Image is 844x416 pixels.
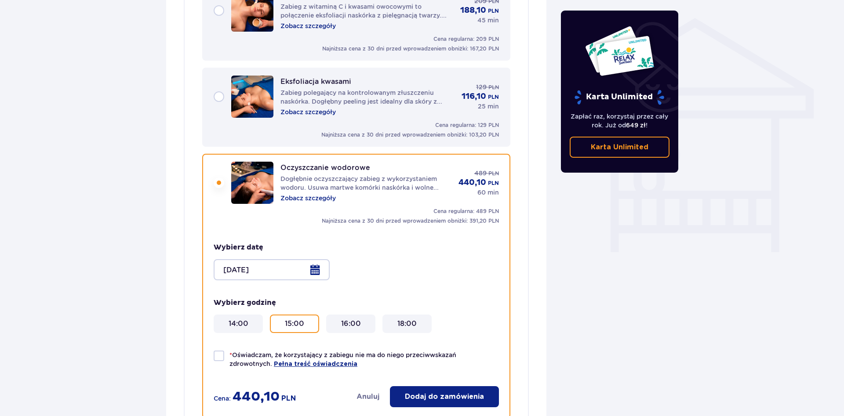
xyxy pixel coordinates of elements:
[397,319,417,329] p: 18:00
[433,35,499,43] p: Cena regularna: 209 PLN
[322,217,499,225] p: Najniższa cena z 30 dni przed wprowadzeniem obniżki: 391,20 PLN
[591,142,648,152] p: Karta Unlimited
[478,102,499,111] p: 25 min
[390,386,499,407] button: Dodaj do zamówienia
[233,388,280,405] p: 440,10
[626,122,646,129] span: 649 zł
[477,188,499,197] p: 60 min
[231,162,273,204] img: 67ce9f26737ab625910029.jpg
[357,392,379,402] button: Anuluj
[280,174,451,192] p: Dogłębnie oczyszczający zabieg z wykorzystaniem wodoru. Usuwa martwe komórki naskórka i wolne rod...
[229,351,499,369] p: Oświadczam, że korzystający z zabiegu nie ma do niego przeciwwskazań zdrowotnych.
[433,207,499,215] p: Cena regularna: 489 PLN
[280,77,351,86] p: Eksfoliacja kwasami
[574,90,665,105] p: Karta Unlimited
[477,16,499,25] p: 45 min
[321,131,499,139] p: Najniższa cena z 30 dni przed wprowadzeniem obniżki: 103,20 PLN
[460,5,486,16] p: 188,10
[570,112,670,130] p: Zapłać raz, korzystaj przez cały rok. Już od !
[488,7,499,15] p: PLN
[214,242,263,252] p: Wybierz datę
[570,137,670,158] a: Karta Unlimited
[280,22,336,30] p: Zobacz szczegóły
[280,163,370,172] p: Oczyszczanie wodorowe
[285,319,304,329] p: 15:00
[488,83,499,91] span: PLN
[476,83,487,91] p: 129
[280,2,453,20] p: Zabieg z witaminą C i kwasami owocowymi to połączenie eksfoliacji naskórka z pielęgnacją twarzy. ...
[488,170,499,177] span: PLN
[280,88,455,106] p: Zabieg polegający na kontrolowanym złuszczeniu naskórka. Dogłębny peeling jest idealny dla skóry ...
[280,194,336,203] p: Zobacz szczegóły
[341,319,361,329] p: 16:00
[435,121,499,129] p: Cena regularna: 129 PLN
[488,93,499,101] p: PLN
[281,394,296,403] p: PLN
[280,108,336,116] p: Zobacz szczegóły
[214,394,231,403] p: Cena:
[462,91,486,102] p: 116,10
[229,319,248,329] p: 14:00
[474,169,487,177] p: 489
[274,360,357,369] a: Pełna treść oświadczenia
[458,177,486,188] p: 440,10
[214,298,276,307] p: Wybierz godzinę
[322,45,499,53] p: Najniższa cena z 30 dni przed wprowadzeniem obniżki: 167,20 PLN
[405,392,484,402] p: Dodaj do zamówienia
[488,179,499,187] p: PLN
[231,76,273,118] img: 67ce9e9268322899592971.jpg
